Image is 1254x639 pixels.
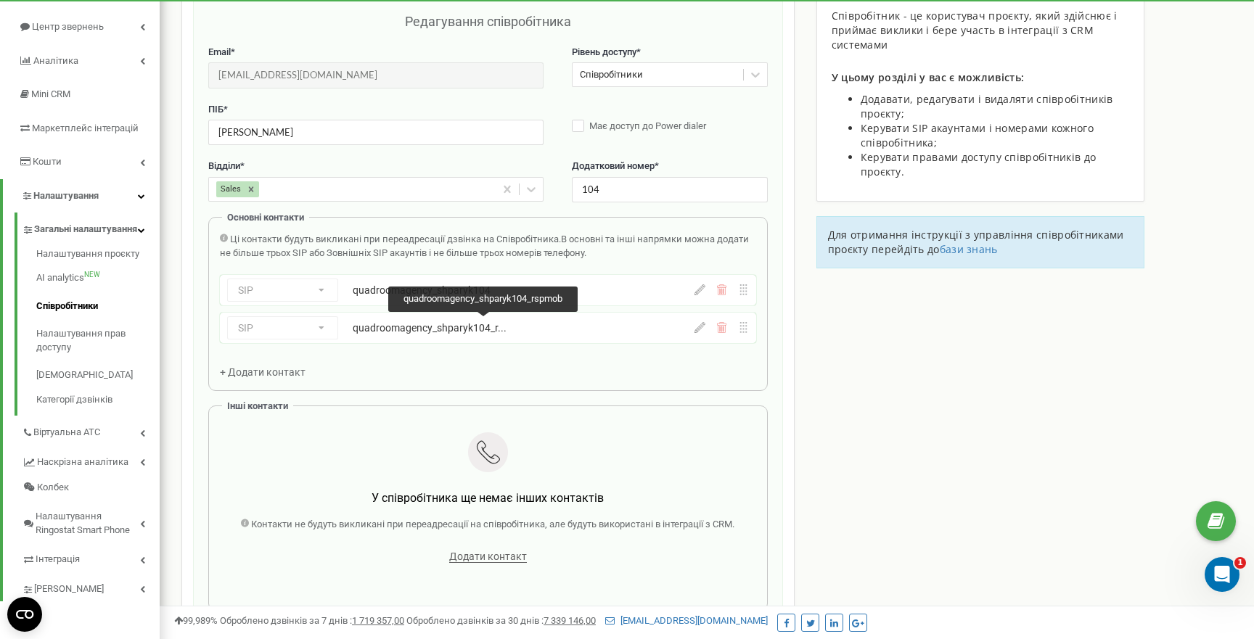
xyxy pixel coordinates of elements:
span: + Додати контакт [220,366,306,378]
a: Налаштування [3,179,160,213]
u: 1 719 357,00 [352,615,404,626]
iframe: Intercom live chat [1205,557,1239,592]
span: Співробітник - це користувач проєкту, який здійснює і приймає виклики і бере участь в інтеграції ... [832,9,1118,51]
span: Відділи [208,160,240,171]
span: У цьому розділі у вас є можливість: [832,70,1025,84]
a: AI analyticsNEW [36,264,160,292]
div: Sales [216,181,243,197]
div: SIPquadroomagency_shparyk104 [220,275,756,305]
a: Загальні налаштування [22,213,160,242]
span: Додатковий номер [572,160,655,171]
span: 1 [1234,557,1246,569]
input: Введіть Email [208,62,544,88]
span: Керувати SIP акаунтами і номерами кожного співробітника; [861,121,1094,149]
span: Кошти [33,156,62,167]
a: Налаштування проєкту [36,247,160,265]
div: SIPquadroomagency_shparyk104_r...quadroomagency_shparyk104_rspmob [220,313,756,343]
div: Співробітники [580,68,643,82]
span: Основні контакти [227,212,304,223]
span: Додати контакт [449,551,527,563]
a: Інтеграція [22,543,160,572]
span: Mini CRM [31,88,70,99]
a: [DEMOGRAPHIC_DATA] [36,361,160,389]
a: Наскрізна аналітика [22,445,160,475]
input: Введіть ПІБ [208,120,544,145]
span: Колбек [37,481,69,495]
span: Інші контакти [227,400,288,411]
span: Аналiтика [33,55,78,66]
span: Інтеграція [36,553,80,566]
span: [PERSON_NAME] [34,582,104,596]
span: Має доступ до Power dialer [589,120,706,131]
span: 99,989% [174,615,218,626]
button: Open CMP widget [7,597,42,632]
span: Оброблено дзвінків за 7 днів : [220,615,404,626]
span: Віртуальна АТС [33,426,100,440]
a: бази знань [940,242,998,256]
a: Налаштування прав доступу [36,320,160,361]
span: Email [208,46,231,57]
a: Налаштування Ringostat Smart Phone [22,500,160,543]
a: [EMAIL_ADDRESS][DOMAIN_NAME] [605,615,768,626]
span: Налаштування Ringostat Smart Phone [36,510,140,537]
u: 7 339 146,00 [544,615,596,626]
span: Керувати правами доступу співробітників до проєкту. [861,150,1097,178]
span: Рівень доступу [572,46,636,57]
a: Категорії дзвінків [36,389,160,407]
span: Маркетплейс інтеграцій [32,123,139,133]
span: Оброблено дзвінків за 30 днів : [406,615,596,626]
div: quadroomagency_shparyk104 [353,283,619,297]
span: Редагування співробітника [405,14,571,29]
span: Контакти не будуть викликані при переадресації на співробітника, але будуть використані в інтегра... [251,519,734,529]
span: Додавати, редагувати і видаляти співробітників проєкту; [861,92,1113,120]
input: Вкажіть додатковий номер [572,177,768,202]
span: Наскрізна аналітика [37,455,128,469]
span: У співробітника ще немає інших контактів [372,491,604,505]
span: Центр звернень [32,21,104,32]
a: [PERSON_NAME] [22,572,160,602]
span: Налаштування [33,190,99,201]
span: Для отримання інструкції з управління співробітниками проєкту перейдіть до [828,228,1124,256]
a: Співробітники [36,292,160,321]
span: Загальні налаштування [34,223,137,236]
span: Ці контакти будуть викликані при переадресації дзвінка на Співробітника. [230,234,561,244]
div: quadroomagency_shparyk104_r... [353,321,619,335]
a: Віртуальна АТС [22,416,160,445]
span: ПІБ [208,104,224,115]
a: Колбек [22,475,160,500]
